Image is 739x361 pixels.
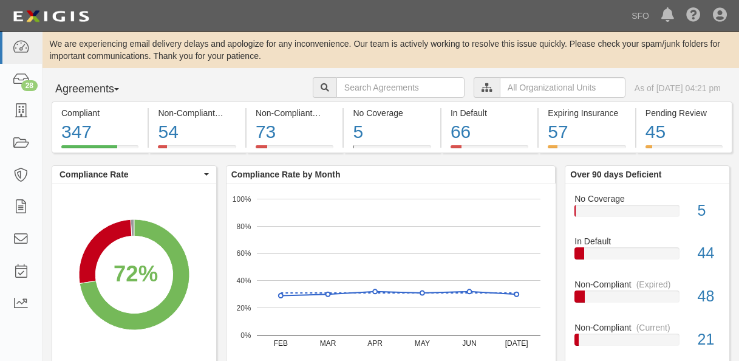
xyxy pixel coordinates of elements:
[61,107,138,119] div: Compliant
[344,145,440,155] a: No Coverage5
[273,339,287,348] text: FEB
[353,107,431,119] div: No Coverage
[236,249,251,258] text: 60%
[565,278,729,291] div: Non-Compliant
[52,77,143,101] button: Agreements
[548,107,625,119] div: Expiring Insurance
[635,82,721,94] div: As of [DATE] 04:21 pm
[231,170,341,179] b: Compliance Rate by Month
[52,166,216,183] button: Compliance Rate
[236,222,251,230] text: 80%
[236,304,251,312] text: 20%
[441,145,537,155] a: In Default66
[574,235,720,278] a: In Default44
[256,107,333,119] div: Non-Compliant (Expired)
[158,107,236,119] div: Non-Compliant (Current)
[625,4,655,28] a: SFO
[505,339,528,348] text: [DATE]
[636,145,732,155] a: Pending Review45
[689,286,729,308] div: 48
[247,145,342,155] a: Non-Compliant(Expired)73
[636,321,670,334] div: (Current)
[574,278,720,321] a: Non-Compliant(Expired)48
[500,77,625,98] input: All Organizational Units
[451,107,528,119] div: In Default
[686,9,701,23] i: Help Center - Complianz
[574,193,720,236] a: No Coverage5
[574,321,720,356] a: Non-Compliant(Current)21
[256,119,333,145] div: 73
[689,329,729,351] div: 21
[21,80,38,91] div: 28
[52,145,148,155] a: Compliant347
[9,5,93,27] img: logo-5460c22ac91f19d4615b14bd174203de0afe785f0fc80cf4dbbc73dc1793850b.png
[367,339,383,348] text: APR
[336,77,465,98] input: Search Agreements
[689,242,729,264] div: 44
[233,194,251,203] text: 100%
[462,339,476,348] text: JUN
[539,145,635,155] a: Expiring Insurance57
[158,119,236,145] div: 54
[570,170,661,179] b: Over 90 days Deficient
[565,193,729,205] div: No Coverage
[60,168,201,180] span: Compliance Rate
[353,119,431,145] div: 5
[689,200,729,222] div: 5
[548,119,625,145] div: 57
[240,331,251,339] text: 0%
[149,145,245,155] a: Non-Compliant(Current)54
[61,119,138,145] div: 347
[565,235,729,247] div: In Default
[43,38,739,62] div: We are experiencing email delivery delays and apologize for any inconvenience. Our team is active...
[565,321,729,334] div: Non-Compliant
[645,119,723,145] div: 45
[114,258,158,290] div: 72%
[415,339,430,348] text: MAY
[319,339,336,348] text: MAR
[236,277,251,285] text: 40%
[645,107,723,119] div: Pending Review
[451,119,528,145] div: 66
[636,278,671,291] div: (Expired)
